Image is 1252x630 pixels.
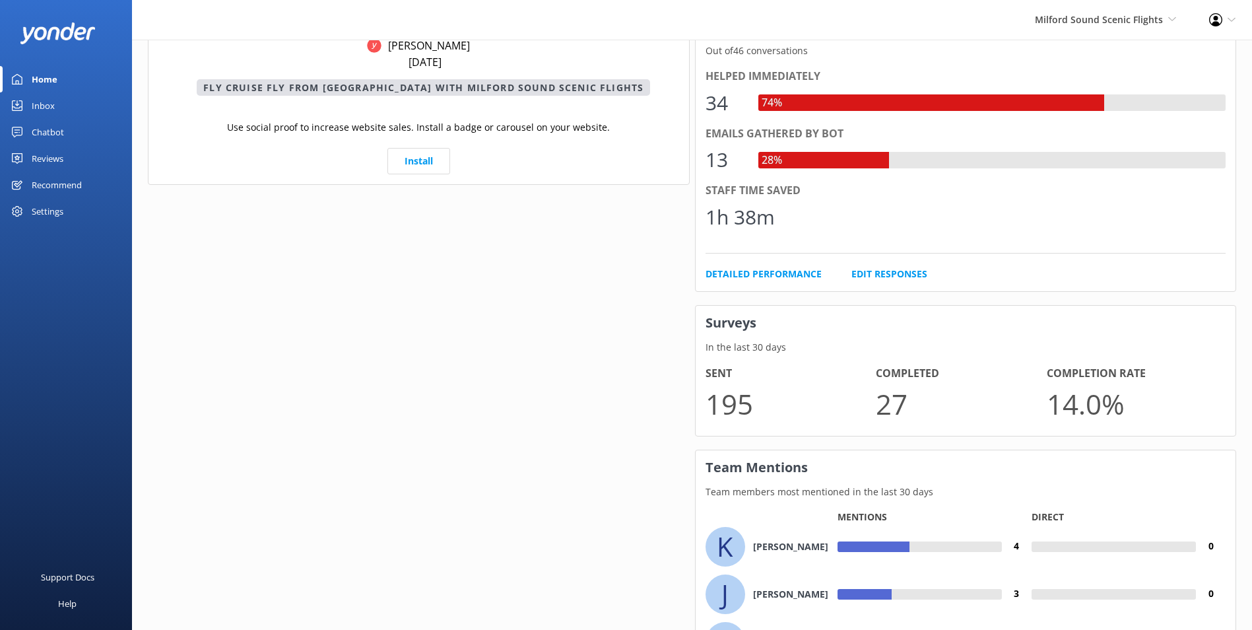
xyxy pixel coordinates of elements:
[696,44,1236,58] p: Out of 46 conversations
[41,564,94,590] div: Support Docs
[696,306,1236,340] h3: Surveys
[838,510,887,523] p: Mentions
[32,92,55,119] div: Inbox
[1196,539,1226,553] h4: 0
[706,68,1226,85] div: Helped immediately
[32,145,63,172] div: Reviews
[1196,586,1226,601] h4: 0
[706,125,1226,143] div: Emails gathered by bot
[706,267,822,281] a: Detailed Performance
[381,38,470,53] p: [PERSON_NAME]
[696,450,1236,485] h3: Team Mentions
[1002,539,1032,553] h4: 4
[706,87,745,119] div: 34
[758,152,785,169] div: 28%
[1047,365,1218,382] h4: Completion Rate
[753,540,828,554] h4: [PERSON_NAME]
[706,201,775,233] div: 1h 38m
[706,382,876,426] p: 195
[20,22,96,44] img: yonder-white-logo.png
[197,79,650,96] p: Fly Cruise Fly from [GEOGRAPHIC_DATA] with Milford Sound Scenic Flights
[1032,510,1064,523] p: Direct
[409,55,442,69] p: [DATE]
[706,575,745,614] div: J
[32,198,63,225] div: Settings
[367,38,381,53] img: Yonder
[32,119,64,145] div: Chatbot
[58,590,77,617] div: Help
[387,148,450,174] a: Install
[753,587,828,602] h4: [PERSON_NAME]
[758,94,785,112] div: 74%
[1047,382,1218,426] p: 14.0 %
[851,267,927,281] a: Edit Responses
[706,182,1226,199] div: Staff time saved
[227,120,610,135] p: Use social proof to increase website sales. Install a badge or carousel on your website.
[32,172,82,198] div: Recommend
[876,382,1047,426] p: 27
[1002,586,1032,601] h4: 3
[706,527,745,567] div: K
[706,144,745,176] div: 13
[696,485,1236,499] p: Team members most mentioned in the last 30 days
[1035,13,1163,26] span: Milford Sound Scenic Flights
[32,66,57,92] div: Home
[876,365,1047,382] h4: Completed
[696,340,1236,355] p: In the last 30 days
[706,365,876,382] h4: Sent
